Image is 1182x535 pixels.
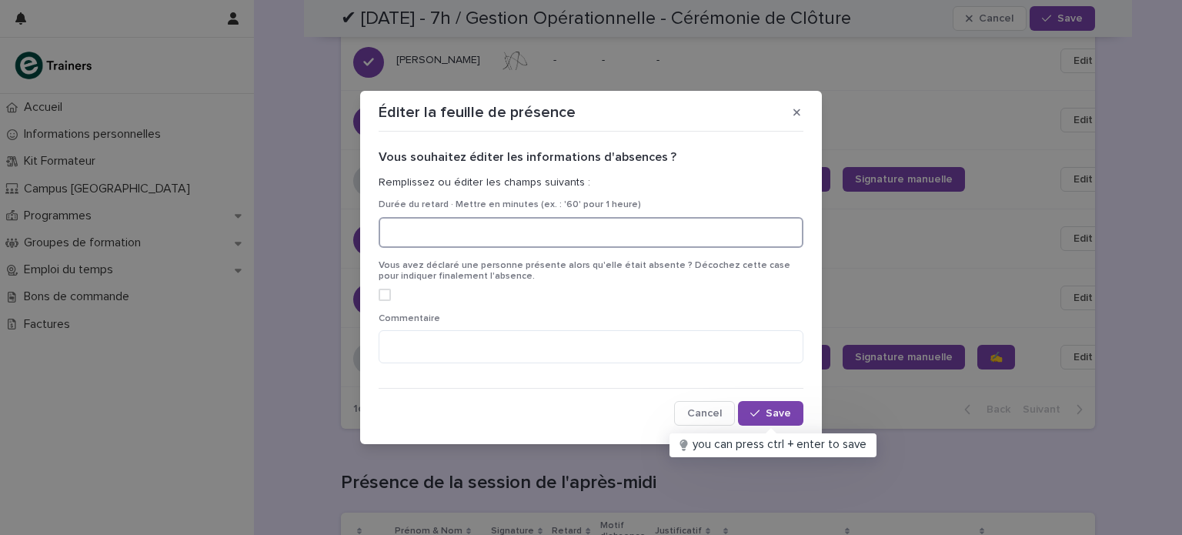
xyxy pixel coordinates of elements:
p: Remplissez ou éditer les champs suivants : [379,176,803,189]
span: Save [766,408,791,419]
span: Commentaire [379,314,440,323]
span: Cancel [687,408,722,419]
span: Vous avez déclaré une personne présente alors qu'elle était absente ? Décochez cette case pour in... [379,261,790,281]
button: Cancel [674,401,735,426]
span: Durée du retard · Mettre en minutes (ex. : '60' pour 1 heure) [379,200,641,209]
h2: Vous souhaitez éditer les informations d'absences ? [379,150,803,165]
button: Save [738,401,803,426]
p: Éditer la feuille de présence [379,103,576,122]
